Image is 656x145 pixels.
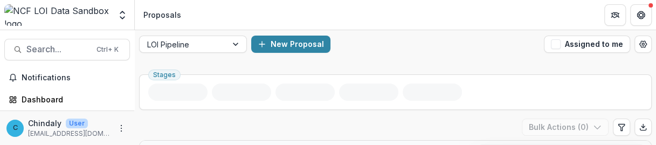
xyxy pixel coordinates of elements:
button: Search... [4,39,130,60]
button: New Proposal [251,36,330,53]
span: Notifications [22,73,126,82]
button: Partners [604,4,626,26]
button: More [115,122,128,135]
span: Search... [26,44,90,54]
div: Proposals [143,9,181,20]
div: Chindaly [13,125,18,132]
span: Stages [153,71,176,79]
img: NCF LOI Data Sandbox logo [4,4,111,26]
button: Get Help [630,4,652,26]
div: Dashboard [22,94,121,105]
p: [EMAIL_ADDRESS][DOMAIN_NAME] [28,129,111,139]
p: Chindaly [28,118,61,129]
button: Assigned to me [544,36,630,53]
a: Dashboard [4,91,130,108]
button: Notifications [4,69,130,86]
nav: breadcrumb [139,7,185,23]
button: Open entity switcher [115,4,130,26]
p: User [66,119,88,128]
div: Ctrl + K [94,44,121,56]
button: Open table manager [634,36,652,53]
